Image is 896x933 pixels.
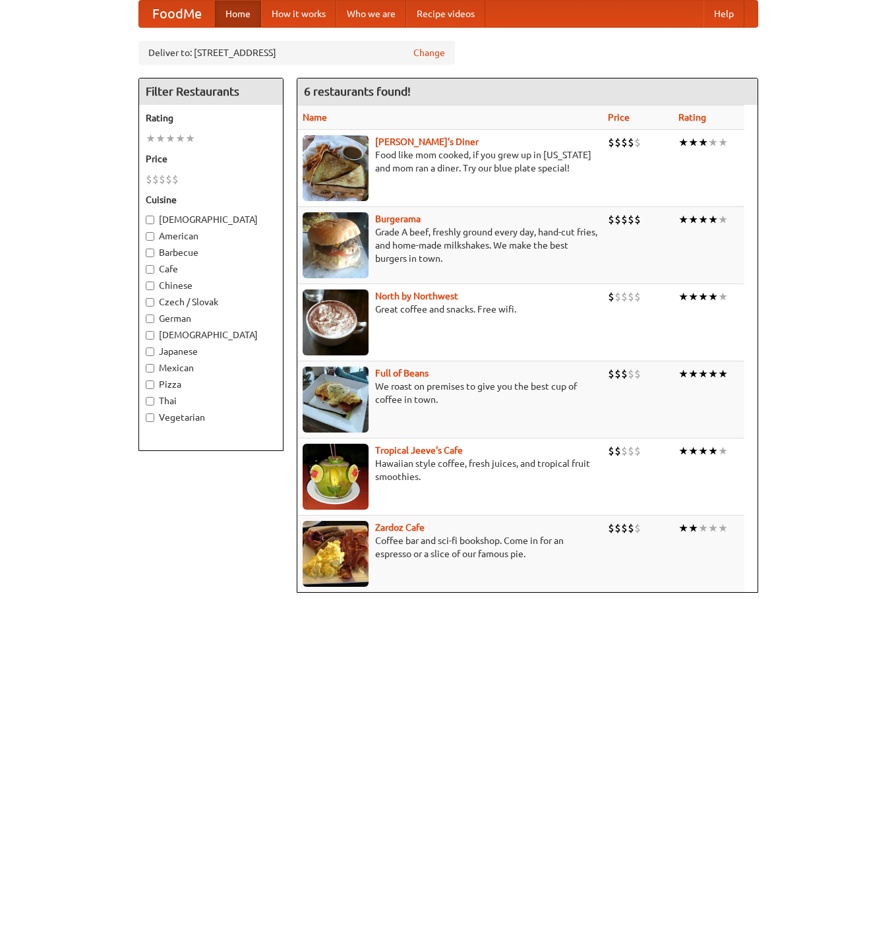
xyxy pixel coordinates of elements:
[165,131,175,146] li: ★
[621,521,628,535] li: $
[608,112,630,123] a: Price
[678,135,688,150] li: ★
[718,289,728,304] li: ★
[172,172,179,187] li: $
[303,380,597,406] p: We roast on premises to give you the best cup of coffee in town.
[718,444,728,458] li: ★
[634,521,641,535] li: $
[621,444,628,458] li: $
[703,1,744,27] a: Help
[304,85,411,98] ng-pluralize: 6 restaurants found!
[688,289,698,304] li: ★
[146,193,276,206] h5: Cuisine
[165,172,172,187] li: $
[146,216,154,224] input: [DEMOGRAPHIC_DATA]
[621,135,628,150] li: $
[718,135,728,150] li: ★
[698,444,708,458] li: ★
[413,46,445,59] a: Change
[375,136,479,147] a: [PERSON_NAME]'s Diner
[156,131,165,146] li: ★
[146,397,154,406] input: Thai
[146,131,156,146] li: ★
[608,444,614,458] li: $
[375,291,458,301] a: North by Northwest
[634,212,641,227] li: $
[185,131,195,146] li: ★
[621,367,628,381] li: $
[146,213,276,226] label: [DEMOGRAPHIC_DATA]
[303,135,369,201] img: sallys.jpg
[303,534,597,560] p: Coffee bar and sci-fi bookshop. Come in for an espresso or a slice of our famous pie.
[261,1,336,27] a: How it works
[698,135,708,150] li: ★
[375,445,463,456] a: Tropical Jeeve's Cafe
[708,444,718,458] li: ★
[678,112,706,123] a: Rating
[146,279,276,292] label: Chinese
[678,521,688,535] li: ★
[303,444,369,510] img: jeeves.jpg
[146,282,154,290] input: Chinese
[146,364,154,373] input: Mexican
[146,328,276,342] label: [DEMOGRAPHIC_DATA]
[336,1,406,27] a: Who we are
[634,444,641,458] li: $
[303,457,597,483] p: Hawaiian style coffee, fresh juices, and tropical fruit smoothies.
[375,522,425,533] a: Zardoz Cafe
[146,331,154,340] input: [DEMOGRAPHIC_DATA]
[146,298,154,307] input: Czech / Slovak
[608,367,614,381] li: $
[718,212,728,227] li: ★
[628,135,634,150] li: $
[303,367,369,433] img: beans.jpg
[375,368,429,378] a: Full of Beans
[698,289,708,304] li: ★
[146,265,154,274] input: Cafe
[303,112,327,123] a: Name
[406,1,485,27] a: Recipe videos
[634,135,641,150] li: $
[146,380,154,389] input: Pizza
[708,212,718,227] li: ★
[175,131,185,146] li: ★
[608,521,614,535] li: $
[303,289,369,355] img: north.jpg
[146,111,276,125] h5: Rating
[146,232,154,241] input: American
[146,295,276,309] label: Czech / Slovak
[621,289,628,304] li: $
[215,1,261,27] a: Home
[678,212,688,227] li: ★
[688,367,698,381] li: ★
[146,312,276,325] label: German
[678,367,688,381] li: ★
[303,212,369,278] img: burgerama.jpg
[146,249,154,257] input: Barbecue
[608,289,614,304] li: $
[634,367,641,381] li: $
[146,394,276,407] label: Thai
[146,229,276,243] label: American
[628,212,634,227] li: $
[375,214,421,224] a: Burgerama
[146,345,276,358] label: Japanese
[614,289,621,304] li: $
[303,226,597,265] p: Grade A beef, freshly ground every day, hand-cut fries, and home-made milkshakes. We make the bes...
[698,212,708,227] li: ★
[303,148,597,175] p: Food like mom cooked, if you grew up in [US_STATE] and mom ran a diner. Try our blue plate special!
[146,262,276,276] label: Cafe
[146,152,276,166] h5: Price
[614,444,621,458] li: $
[614,521,621,535] li: $
[608,212,614,227] li: $
[688,521,698,535] li: ★
[146,347,154,356] input: Japanese
[718,521,728,535] li: ★
[698,367,708,381] li: ★
[146,361,276,375] label: Mexican
[139,1,215,27] a: FoodMe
